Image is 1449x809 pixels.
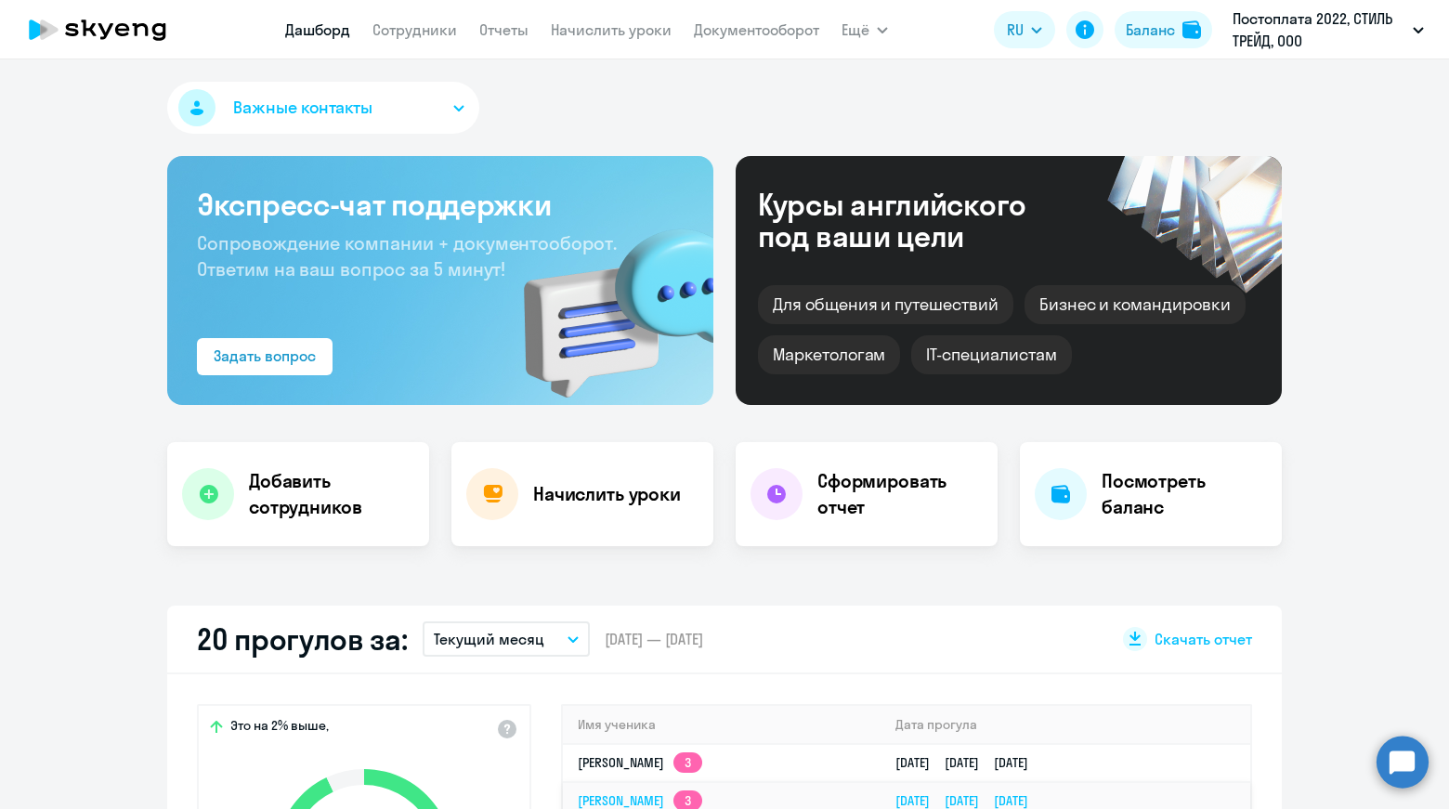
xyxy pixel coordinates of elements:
[1115,11,1212,48] button: Балансbalance
[1126,19,1175,41] div: Баланс
[479,20,529,39] a: Отчеты
[1025,285,1246,324] div: Бизнес и командировки
[1233,7,1405,52] p: Постоплата 2022, СТИЛЬ ТРЕЙД, ООО
[817,468,983,520] h4: Сформировать отчет
[673,752,702,773] app-skyeng-badge: 3
[994,11,1055,48] button: RU
[895,754,1043,771] a: [DATE][DATE][DATE]
[1182,20,1201,39] img: balance
[758,335,900,374] div: Маркетологам
[249,468,414,520] h4: Добавить сотрудников
[758,285,1013,324] div: Для общения и путешествий
[605,629,703,649] span: [DATE] — [DATE]
[197,338,333,375] button: Задать вопрос
[423,621,590,657] button: Текущий месяц
[214,345,316,367] div: Задать вопрос
[233,96,372,120] span: Важные контакты
[533,481,681,507] h4: Начислить уроки
[895,792,1043,809] a: [DATE][DATE][DATE]
[372,20,457,39] a: Сотрудники
[1102,468,1267,520] h4: Посмотреть баланс
[842,19,869,41] span: Ещё
[434,628,544,650] p: Текущий месяц
[197,620,408,658] h2: 20 прогулов за:
[694,20,819,39] a: Документооборот
[578,792,702,809] a: [PERSON_NAME]3
[285,20,350,39] a: Дашборд
[230,717,329,739] span: Это на 2% выше,
[551,20,672,39] a: Начислить уроки
[578,754,702,771] a: [PERSON_NAME]3
[197,231,617,281] span: Сопровождение компании + документооборот. Ответим на ваш вопрос за 5 минут!
[758,189,1076,252] div: Курсы английского под ваши цели
[1223,7,1433,52] button: Постоплата 2022, СТИЛЬ ТРЕЙД, ООО
[563,706,881,744] th: Имя ученика
[1155,629,1252,649] span: Скачать отчет
[911,335,1071,374] div: IT-специалистам
[167,82,479,134] button: Важные контакты
[197,186,684,223] h3: Экспресс-чат поддержки
[842,11,888,48] button: Ещё
[1007,19,1024,41] span: RU
[881,706,1250,744] th: Дата прогула
[497,196,713,405] img: bg-img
